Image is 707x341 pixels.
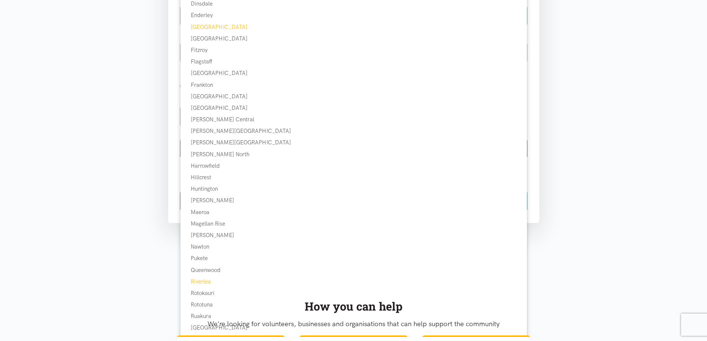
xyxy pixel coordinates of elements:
div: Huntington [180,184,527,193]
div: Harrowfield [180,161,527,170]
div: Fitzroy [180,46,527,55]
div: Frankton [180,81,527,89]
div: Magellan Rise [180,219,527,228]
div: Hillcrest [180,173,527,182]
div: [PERSON_NAME] North [180,150,527,159]
div: [GEOGRAPHIC_DATA] [180,23,527,32]
div: Riverlea [180,277,527,286]
div: Nawton [180,242,527,251]
div: [GEOGRAPHIC_DATA] [180,92,527,101]
div: [PERSON_NAME] [180,196,527,205]
div: Flagstaff [180,57,527,66]
div: [PERSON_NAME][GEOGRAPHIC_DATA] [180,127,527,135]
div: [PERSON_NAME][GEOGRAPHIC_DATA] [180,138,527,147]
div: Enderley [180,11,527,20]
div: [PERSON_NAME] Central [180,115,527,124]
div: Maeroa [180,208,527,217]
p: We're looking for volunteers, businesses and organisations that can help support the community [177,318,530,329]
div: [GEOGRAPHIC_DATA] [180,104,527,112]
div: How you can help [177,297,530,315]
div: Pukete [180,254,527,263]
div: [PERSON_NAME] [180,231,527,240]
div: [GEOGRAPHIC_DATA] [180,34,527,43]
div: [GEOGRAPHIC_DATA] [180,69,527,78]
div: Queenwood [180,266,527,275]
